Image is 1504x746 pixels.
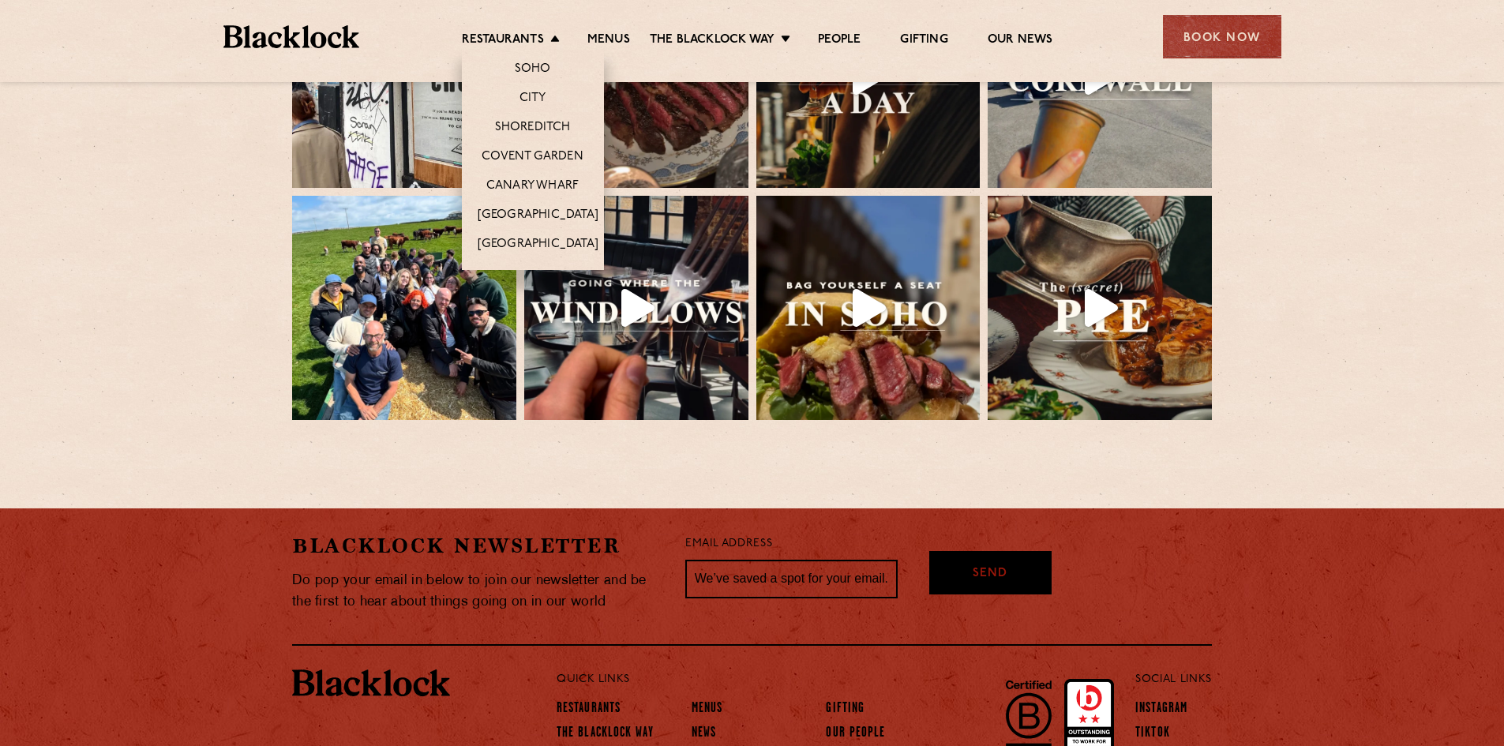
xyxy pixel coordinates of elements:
a: Clone [292,196,516,420]
a: [GEOGRAPHIC_DATA] [478,208,598,225]
a: Play [756,196,981,420]
a: Play [524,196,748,420]
a: Menus [587,32,630,50]
p: Quick Links [557,669,1083,690]
a: TikTok [1135,725,1170,743]
img: A few times a year —especially when the weather’s this good 🌞 we load up and head out the city to... [292,196,516,420]
a: Restaurants [462,32,544,50]
svg: Play [1085,289,1118,327]
a: Canary Wharf [486,178,579,196]
label: Email Address [685,535,772,553]
a: Instagram [1135,701,1187,718]
a: Menus [692,701,723,718]
a: Shoreditch [495,120,571,137]
img: Consider us totally pie-eyed with the secret off-menu Blacklock Pie 🥧♥️💯 While there's only a doz... [988,196,1212,420]
img: BL_Textured_Logo-footer-cropped.svg [223,25,360,48]
img: There's one thing on our minds today —and that's lunch💯🥩♥️ We couldn't think of a better way to k... [756,196,981,420]
img: You've got to follow your fork sometimes ♥️ #blacklock #meatlover #steakrestaurant #londonfoodie ... [524,196,748,420]
a: Our People [826,725,885,743]
svg: Play [853,289,886,327]
h2: Blacklock Newsletter [292,532,662,560]
a: The Blacklock Way [557,725,654,743]
input: We’ve saved a spot for your email... [685,560,898,599]
a: Gifting [900,32,947,50]
img: BL_Textured_Logo-footer-cropped.svg [292,669,450,696]
span: Send [973,565,1007,583]
a: Gifting [826,701,865,718]
a: Covent Garden [482,149,583,167]
a: Play [988,196,1212,420]
a: [GEOGRAPHIC_DATA] [478,237,598,254]
p: Do pop your email in below to join our newsletter and be the first to hear about things going on ... [292,570,662,613]
a: News [692,725,716,743]
a: Soho [515,62,551,79]
a: Restaurants [557,701,621,718]
p: Social Links [1135,669,1212,690]
a: People [818,32,861,50]
a: Our News [988,32,1053,50]
svg: Play [621,289,654,327]
a: City [519,91,546,108]
div: Book Now [1163,15,1281,58]
a: The Blacklock Way [650,32,775,50]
